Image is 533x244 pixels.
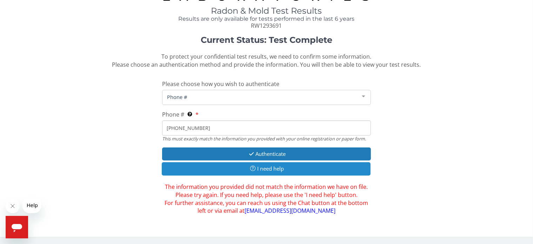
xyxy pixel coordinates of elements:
button: I need help [162,162,371,175]
span: Please choose how you wish to authenticate [162,80,279,88]
span: RW1293691 [251,22,282,29]
h1: Radon & Mold Test Results [162,6,371,15]
iframe: Message from company [22,198,41,213]
h4: Results are only available for tests performed in the last 6 years [162,16,371,22]
iframe: Button to launch messaging window [6,216,28,238]
span: The information you provided did not match the information we have on file. Please try again. If ... [162,183,371,215]
iframe: Close message [6,199,20,213]
span: Phone # [162,111,184,118]
span: To protect your confidential test results, we need to confirm some information. Please choose an ... [112,53,421,68]
button: Authenticate [162,147,371,160]
strong: Current Status: Test Complete [201,35,332,45]
span: Phone # [165,93,357,101]
div: This must exactly match the information you provided with your online registration or paper form. [162,136,371,142]
a: [EMAIL_ADDRESS][DOMAIN_NAME] [245,207,335,215]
